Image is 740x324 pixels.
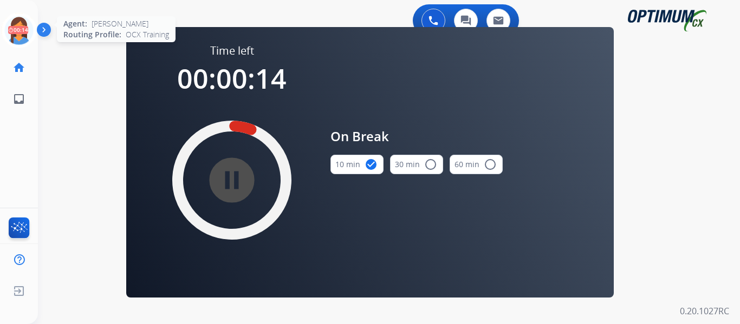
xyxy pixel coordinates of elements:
span: Routing Profile: [63,29,121,40]
button: 10 min [330,155,384,174]
mat-icon: home [12,61,25,74]
span: [PERSON_NAME] [92,18,148,29]
mat-icon: radio_button_unchecked [484,158,497,171]
span: Time left [210,43,254,58]
mat-icon: radio_button_unchecked [424,158,437,171]
mat-icon: pause_circle_filled [225,174,238,187]
span: Agent: [63,18,87,29]
button: 60 min [450,155,503,174]
span: OCX Training [126,29,169,40]
span: 00:00:14 [177,60,287,97]
mat-icon: check_circle [365,158,378,171]
button: 30 min [390,155,443,174]
span: On Break [330,127,503,146]
p: 0.20.1027RC [680,305,729,318]
mat-icon: inbox [12,92,25,105]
